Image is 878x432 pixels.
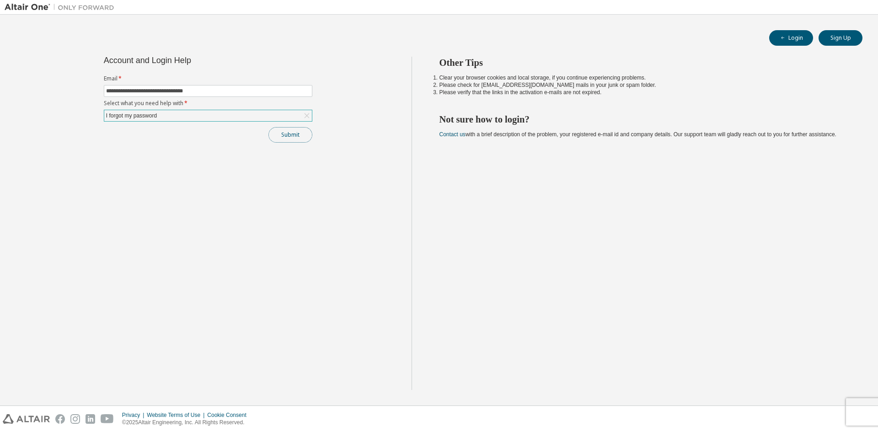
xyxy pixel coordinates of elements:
[439,81,846,89] li: Please check for [EMAIL_ADDRESS][DOMAIN_NAME] mails in your junk or spam folder.
[70,414,80,424] img: instagram.svg
[5,3,119,12] img: Altair One
[769,30,813,46] button: Login
[3,414,50,424] img: altair_logo.svg
[104,57,271,64] div: Account and Login Help
[819,30,862,46] button: Sign Up
[439,57,846,69] h2: Other Tips
[104,100,312,107] label: Select what you need help with
[101,414,114,424] img: youtube.svg
[86,414,95,424] img: linkedin.svg
[207,411,252,419] div: Cookie Consent
[122,411,147,419] div: Privacy
[104,75,312,82] label: Email
[105,111,158,121] div: I forgot my password
[122,419,252,427] p: © 2025 Altair Engineering, Inc. All Rights Reserved.
[439,89,846,96] li: Please verify that the links in the activation e-mails are not expired.
[268,127,312,143] button: Submit
[55,414,65,424] img: facebook.svg
[439,74,846,81] li: Clear your browser cookies and local storage, if you continue experiencing problems.
[147,411,207,419] div: Website Terms of Use
[439,113,846,125] h2: Not sure how to login?
[439,131,836,138] span: with a brief description of the problem, your registered e-mail id and company details. Our suppo...
[439,131,466,138] a: Contact us
[104,110,312,121] div: I forgot my password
